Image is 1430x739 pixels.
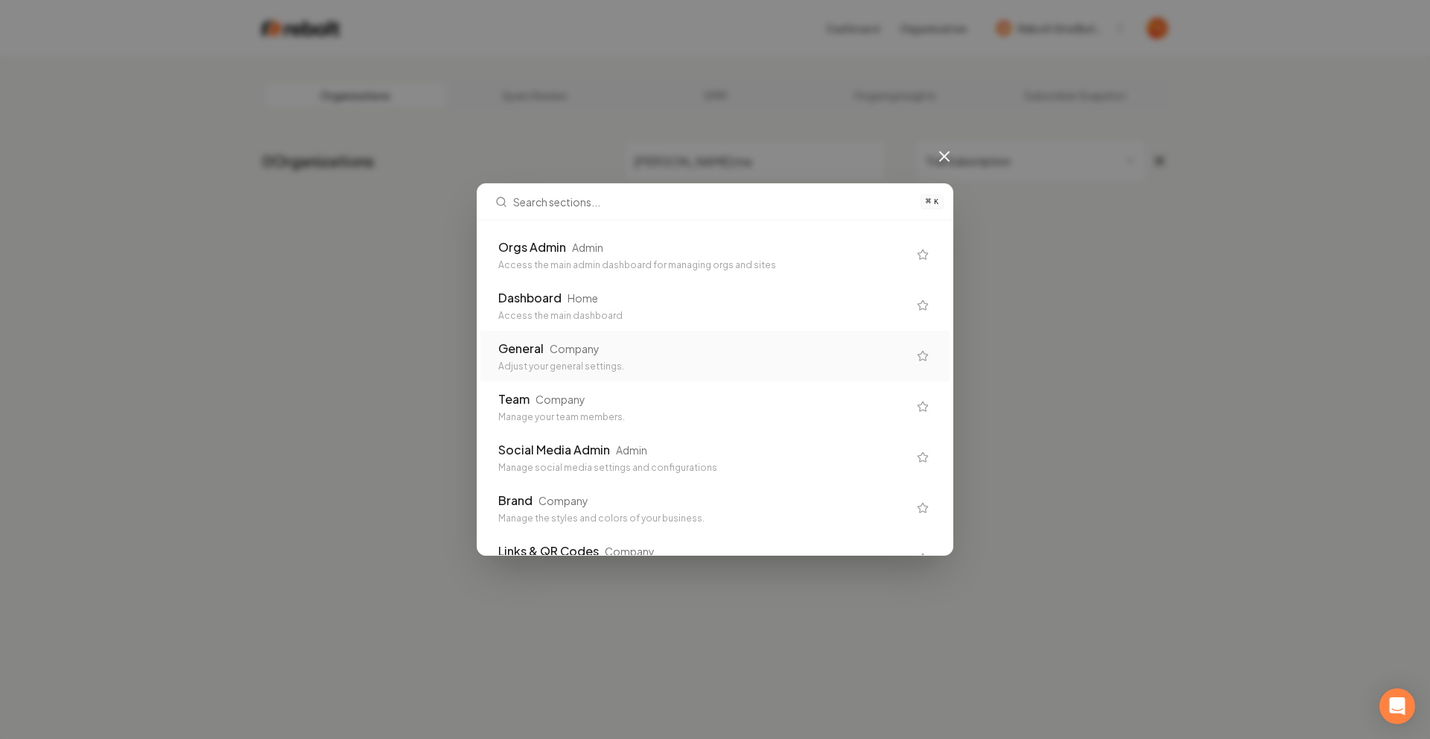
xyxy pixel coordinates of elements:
div: Company [605,544,655,559]
div: Access the main dashboard [498,310,908,322]
div: Brand [498,492,533,510]
div: Dashboard [498,289,562,307]
div: Admin [572,240,603,255]
div: Team [498,390,530,408]
div: Adjust your general settings. [498,361,908,372]
div: Orgs Admin [498,238,566,256]
div: Company [538,493,588,508]
div: Search sections... [477,221,953,555]
div: Admin [616,443,647,457]
div: Home [568,291,598,305]
div: Open Intercom Messenger [1379,688,1415,724]
div: Company [550,341,600,356]
div: Manage social media settings and configurations [498,462,908,474]
div: Manage the styles and colors of your business. [498,513,908,524]
input: Search sections... [513,184,912,220]
div: Social Media Admin [498,441,610,459]
div: General [498,340,544,358]
div: Access the main admin dashboard for managing orgs and sites [498,259,908,271]
div: Manage your team members. [498,411,908,423]
div: Links & QR Codes [498,542,599,560]
div: Company [536,392,585,407]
